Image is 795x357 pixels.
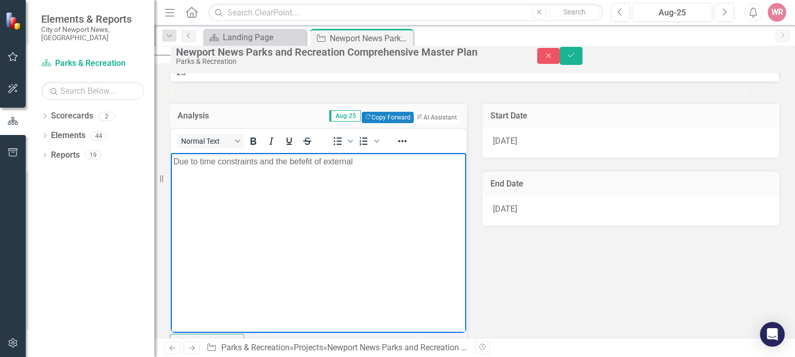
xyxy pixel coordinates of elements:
button: Italic [262,134,280,148]
span: [DATE] [493,204,517,214]
img: Not Started [154,47,171,63]
button: Bold [244,134,262,148]
div: Newport News Parks and Recreation Comprehensive Master Plan [176,46,517,58]
div: Parks & Recreation [176,58,517,65]
span: Elements & Reports [41,13,144,25]
a: Reports [51,149,80,161]
h3: Analysis [178,111,232,121]
div: Numbered list [355,134,381,148]
iframe: Rich Text Area [171,153,466,333]
img: ClearPoint Strategy [5,12,23,30]
a: Elements [51,130,85,142]
span: Aug-25 [329,110,361,122]
div: Open Intercom Messenger [760,322,785,347]
div: 2 [98,112,115,121]
button: WR [768,3,786,22]
input: Search Below... [41,82,144,100]
div: Aug-25 [637,7,709,19]
div: 44 [91,131,107,140]
div: Newport News Parks and Recreation Comprehensive Master Plan [330,32,411,45]
h3: Start Date [490,111,772,121]
a: Projects [294,343,323,352]
button: Underline [280,134,298,148]
input: Search ClearPoint... [208,4,603,22]
button: Block Normal Text [177,134,244,148]
button: Switch to old editor [170,334,244,352]
h3: End Date [490,179,772,189]
div: » » [206,342,467,354]
button: Reveal or hide additional toolbar items [394,134,411,148]
div: 19 [85,151,101,160]
button: Search [549,5,600,20]
button: Strikethrough [298,134,316,148]
div: Newport News Parks and Recreation Comprehensive Master Plan [327,343,563,352]
div: Landing Page [223,31,304,44]
span: [DATE] [493,136,517,146]
button: Copy Forward [362,112,414,123]
a: Scorecards [51,110,93,122]
small: City of Newport News, [GEOGRAPHIC_DATA] [41,25,144,42]
button: Aug-25 [633,3,713,22]
a: Parks & Recreation [41,58,144,70]
div: Bullet list [329,134,355,148]
button: AI Assistant [414,112,459,123]
a: Landing Page [206,31,304,44]
a: Parks & Recreation [221,343,290,352]
span: Normal Text [181,137,232,145]
span: Search [563,8,586,16]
